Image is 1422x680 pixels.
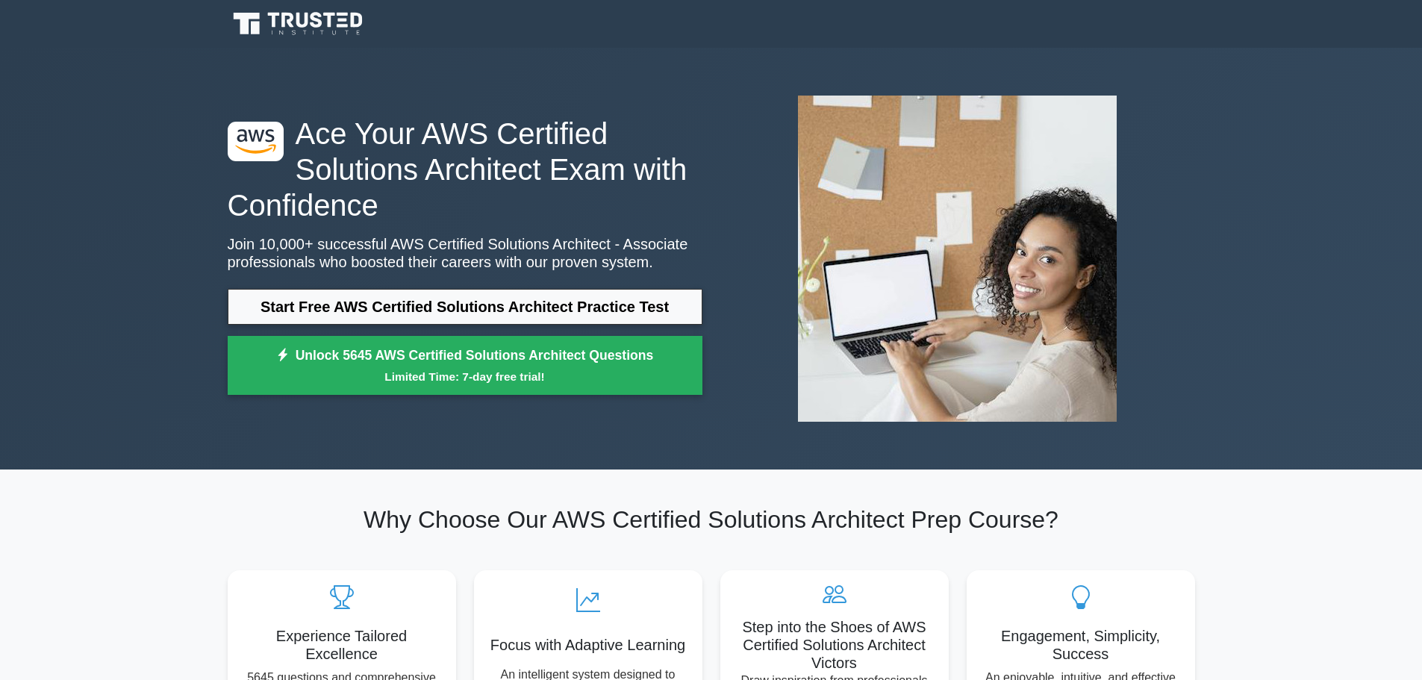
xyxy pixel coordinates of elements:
[228,116,702,223] h1: Ace Your AWS Certified Solutions Architect Exam with Confidence
[979,627,1183,663] h5: Engagement, Simplicity, Success
[228,505,1195,534] h2: Why Choose Our AWS Certified Solutions Architect Prep Course?
[246,368,684,385] small: Limited Time: 7-day free trial!
[228,235,702,271] p: Join 10,000+ successful AWS Certified Solutions Architect - Associate professionals who boosted t...
[240,627,444,663] h5: Experience Tailored Excellence
[228,289,702,325] a: Start Free AWS Certified Solutions Architect Practice Test
[486,636,690,654] h5: Focus with Adaptive Learning
[228,336,702,396] a: Unlock 5645 AWS Certified Solutions Architect QuestionsLimited Time: 7-day free trial!
[732,618,937,672] h5: Step into the Shoes of AWS Certified Solutions Architect Victors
